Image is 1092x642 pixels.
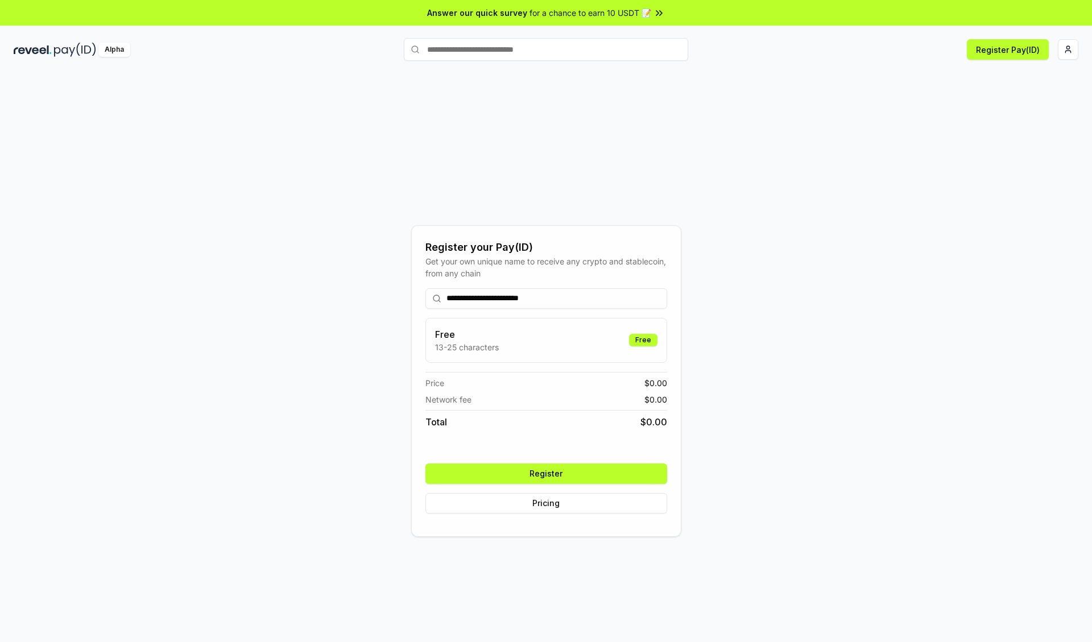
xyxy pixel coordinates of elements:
[54,43,96,57] img: pay_id
[98,43,130,57] div: Alpha
[425,463,667,484] button: Register
[644,394,667,405] span: $ 0.00
[629,334,657,346] div: Free
[425,493,667,513] button: Pricing
[425,377,444,389] span: Price
[640,415,667,429] span: $ 0.00
[427,7,527,19] span: Answer our quick survey
[425,255,667,279] div: Get your own unique name to receive any crypto and stablecoin, from any chain
[435,341,499,353] p: 13-25 characters
[425,415,447,429] span: Total
[435,328,499,341] h3: Free
[14,43,52,57] img: reveel_dark
[967,39,1049,60] button: Register Pay(ID)
[530,7,651,19] span: for a chance to earn 10 USDT 📝
[644,377,667,389] span: $ 0.00
[425,239,667,255] div: Register your Pay(ID)
[425,394,471,405] span: Network fee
